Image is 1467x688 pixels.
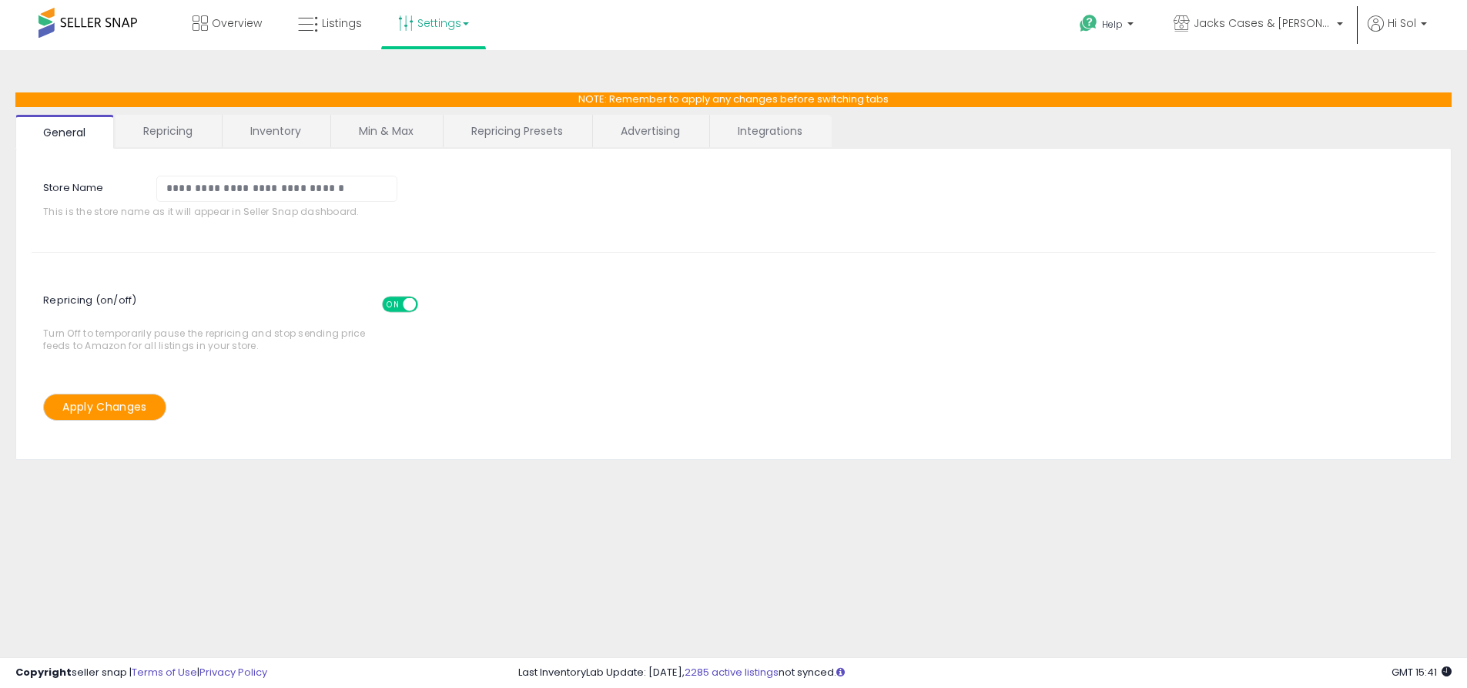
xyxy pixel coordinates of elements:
[32,176,145,196] label: Store Name
[1079,14,1098,33] i: Get Help
[212,15,262,31] span: Overview
[685,665,779,680] a: 2285 active listings
[43,285,432,327] span: Repricing (on/off)
[444,115,591,147] a: Repricing Presets
[199,665,267,680] a: Privacy Policy
[1194,15,1332,31] span: Jacks Cases & [PERSON_NAME]'s Closet
[1388,15,1416,31] span: Hi Sol
[116,115,220,147] a: Repricing
[518,666,1452,680] div: Last InventoryLab Update: [DATE], not synced.
[15,666,267,680] div: seller snap | |
[43,289,373,351] span: Turn Off to temporarily pause the repricing and stop sending price feeds to Amazon for all listin...
[416,298,440,311] span: OFF
[593,115,708,147] a: Advertising
[710,115,830,147] a: Integrations
[1067,2,1149,50] a: Help
[1368,15,1427,50] a: Hi Sol
[1392,665,1452,680] span: 2025-08-15 15:41 GMT
[836,667,845,677] i: Click here to read more about un-synced listings.
[43,206,408,217] span: This is the store name as it will appear in Seller Snap dashboard.
[1102,18,1123,31] span: Help
[15,115,114,149] a: General
[15,665,72,680] strong: Copyright
[43,394,166,421] button: Apply Changes
[15,92,1452,107] p: NOTE: Remember to apply any changes before switching tabs
[132,665,197,680] a: Terms of Use
[331,115,441,147] a: Min & Max
[383,298,403,311] span: ON
[223,115,329,147] a: Inventory
[322,15,362,31] span: Listings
